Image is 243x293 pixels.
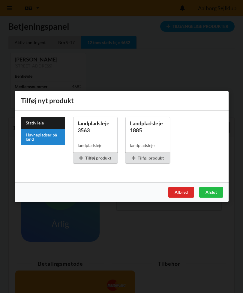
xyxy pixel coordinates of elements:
[77,120,113,134] div: landpladsleje 3563
[130,142,166,148] div: landpladsleje
[21,129,65,145] a: Havnepladser på land
[130,120,166,134] div: Landpladsleje 1885
[21,117,65,129] a: Stativ leje
[168,187,194,198] div: Afbryd
[199,187,223,198] div: Afslut
[73,153,118,163] div: Tilføj produkt
[15,91,229,111] div: Tilføj nyt produkt
[125,153,170,163] div: Tilføj produkt
[77,142,113,148] div: landpladsleje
